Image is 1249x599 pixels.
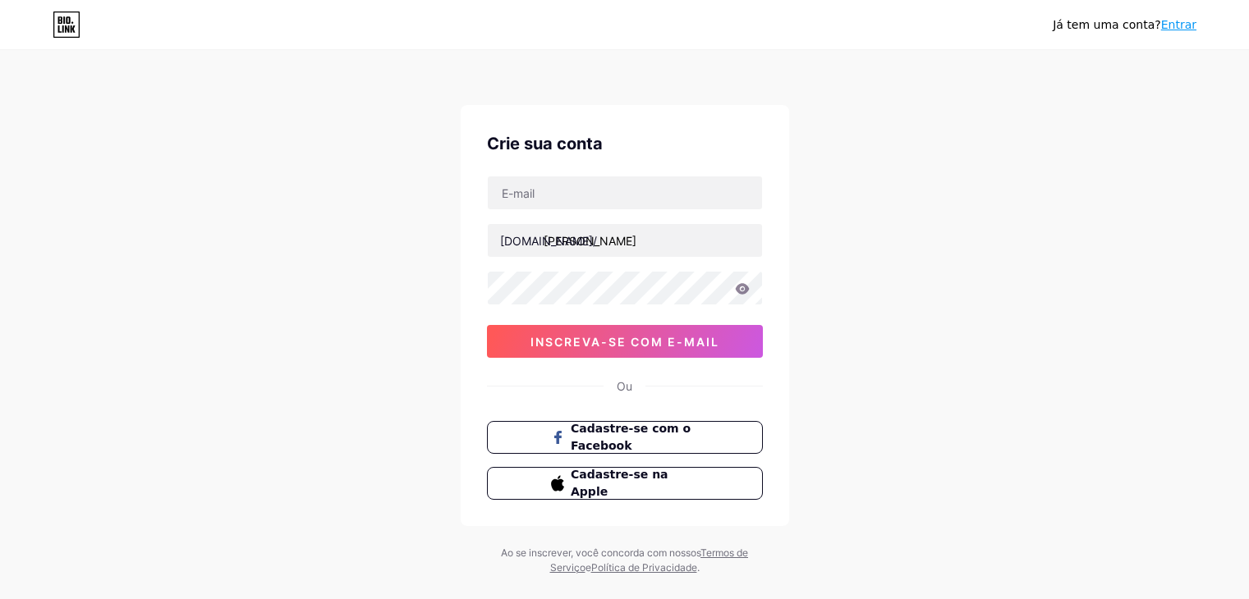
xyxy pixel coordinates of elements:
font: e [585,561,591,574]
font: Já tem uma conta? [1053,18,1161,31]
input: E-mail [488,176,762,209]
font: Crie sua conta [487,134,603,153]
a: Política de Privacidade [591,561,697,574]
button: inscreva-se com e-mail [487,325,763,358]
font: Ao se inscrever, você concorda com nossos [501,546,700,559]
font: Cadastre-se na Apple [571,468,668,498]
input: nome de usuário [488,224,762,257]
font: Cadastre-se com o Facebook [571,422,691,452]
font: . [697,561,700,574]
font: inscreva-se com e-mail [530,335,719,349]
button: Cadastre-se com o Facebook [487,421,763,454]
a: Entrar [1161,18,1196,31]
button: Cadastre-se na Apple [487,467,763,500]
font: [DOMAIN_NAME]/ [500,234,597,248]
font: Ou [617,379,632,393]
